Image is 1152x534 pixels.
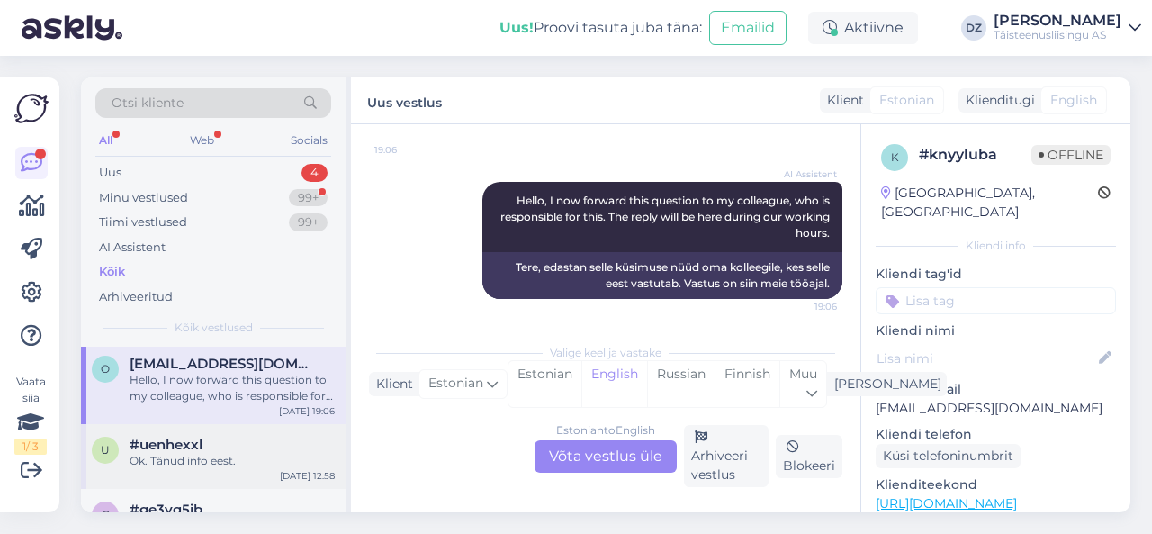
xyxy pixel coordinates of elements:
span: Muu [789,366,817,382]
div: Proovi tasuta juba täna: [499,17,702,39]
span: 19:06 [374,143,442,157]
div: Kõik [99,263,125,281]
div: # knyyluba [919,144,1031,166]
span: Offline [1031,145,1111,165]
div: [DATE] 12:58 [280,469,335,483]
span: o [101,362,110,376]
div: Aktiivne [808,12,918,44]
img: Askly Logo [14,92,49,125]
div: Estonian [508,361,581,407]
div: Minu vestlused [99,189,188,207]
div: Russian [647,361,715,407]
div: Klienditugi [958,91,1035,110]
p: [EMAIL_ADDRESS][DOMAIN_NAME] [876,399,1116,418]
div: AI Assistent [99,239,166,257]
div: Web [186,129,218,152]
div: Kliendi info [876,238,1116,254]
div: Võta vestlus üle [535,440,677,473]
p: Kliendi email [876,380,1116,399]
div: Klient [369,375,413,394]
div: Uus [99,164,121,182]
span: AI Assistent [769,167,837,181]
a: [URL][DOMAIN_NAME] [876,495,1017,511]
input: Lisa nimi [877,348,1095,368]
span: 19:06 [769,300,837,313]
label: Uus vestlus [367,88,442,113]
p: Kliendi telefon [876,425,1116,444]
span: k [891,150,899,164]
div: Vaata siia [14,374,47,455]
div: [GEOGRAPHIC_DATA], [GEOGRAPHIC_DATA] [881,184,1098,222]
div: All [95,129,116,152]
span: Estonian [879,91,934,110]
p: Kliendi nimi [876,321,1116,340]
div: 1 / 3 [14,439,47,455]
div: Arhiveeri vestlus [684,425,769,487]
div: Arhiveeritud [99,288,173,306]
div: English [581,361,647,407]
span: English [1050,91,1097,110]
div: Finnish [715,361,779,407]
span: Hello, I now forward this question to my colleague, who is responsible for this. The reply will b... [500,194,832,240]
a: [PERSON_NAME]Täisteenusliisingu AS [994,14,1141,42]
p: Kliendi tag'id [876,265,1116,284]
div: Täisteenusliisingu AS [994,28,1121,42]
span: Kõik vestlused [175,320,253,336]
div: DZ [961,15,986,41]
span: Estonian [428,374,483,394]
div: Tiimi vestlused [99,213,187,231]
span: #ge3vq5ib [130,502,202,518]
div: Klient [820,91,864,110]
div: [PERSON_NAME] [827,375,941,394]
span: Otsi kliente [112,94,184,113]
div: Tere, edastan selle küsimuse nüüd oma kolleegile, kes selle eest vastutab. Vastus on siin meie tö... [482,252,842,299]
div: Ok. Tänud info eest. [130,453,335,469]
b: Uus! [499,19,534,36]
div: [PERSON_NAME] [994,14,1121,28]
div: 99+ [289,189,328,207]
input: Lisa tag [876,287,1116,314]
div: Socials [287,129,331,152]
div: Küsi telefoninumbrit [876,444,1021,468]
span: g [102,508,110,521]
div: 4 [301,164,328,182]
div: Blokeeri [776,435,842,478]
div: Hello, I now forward this question to my colleague, who is responsible for this. The reply will b... [130,372,335,404]
div: Estonian to English [556,422,655,439]
span: #uenhexxl [130,437,202,453]
div: 99+ [289,213,328,231]
span: u [101,443,110,457]
div: [DATE] 19:06 [279,404,335,418]
div: Valige keel ja vastake [369,345,842,361]
p: Klienditeekond [876,475,1116,494]
button: Emailid [709,11,787,45]
span: oskar100@mail.ee [130,356,317,372]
